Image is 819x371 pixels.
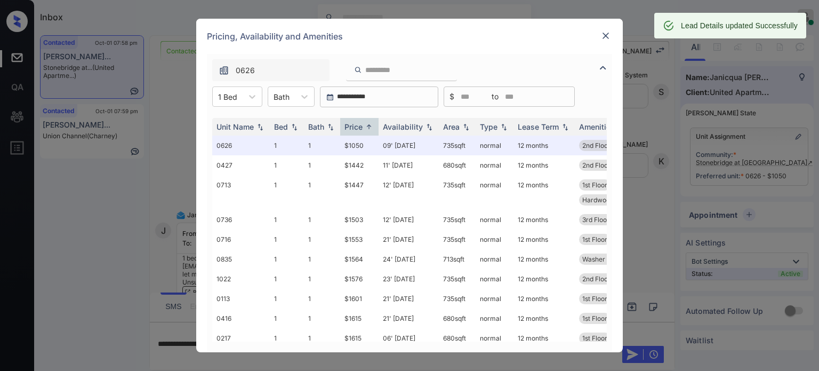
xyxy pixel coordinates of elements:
td: 713 sqft [439,249,476,269]
td: 1 [270,269,304,289]
td: 0713 [212,175,270,210]
td: 1 [304,175,340,210]
td: $1050 [340,136,379,155]
img: sorting [499,123,509,131]
img: sorting [424,123,435,131]
img: sorting [560,123,571,131]
span: to [492,91,499,102]
td: 24' [DATE] [379,249,439,269]
div: Amenities [579,122,615,131]
td: 12 months [513,289,575,309]
td: 12 months [513,309,575,328]
td: 12 months [513,155,575,175]
div: Bed [274,122,288,131]
span: $ [449,91,454,102]
td: 06' [DATE] [379,328,439,348]
td: 21' [DATE] [379,230,439,249]
td: 23' [DATE] [379,269,439,289]
td: $1442 [340,155,379,175]
div: Availability [383,122,423,131]
td: 1 [304,309,340,328]
td: 12 months [513,230,575,249]
td: 12 months [513,249,575,269]
img: icon-zuma [597,61,609,74]
td: 1 [270,249,304,269]
td: 1 [270,230,304,249]
td: 21' [DATE] [379,309,439,328]
td: 12 months [513,136,575,155]
div: Lease Term [518,122,559,131]
td: $1615 [340,328,379,348]
td: 1 [304,136,340,155]
span: 0626 [236,65,255,76]
td: 1 [304,210,340,230]
td: 12' [DATE] [379,210,439,230]
span: Washer and [PERSON_NAME]... [582,255,676,263]
td: normal [476,328,513,348]
td: 735 sqft [439,136,476,155]
td: normal [476,249,513,269]
img: icon-zuma [219,65,229,76]
td: 735 sqft [439,269,476,289]
td: 21' [DATE] [379,289,439,309]
td: 12 months [513,328,575,348]
td: 735 sqft [439,210,476,230]
td: normal [476,309,513,328]
td: 1 [304,155,340,175]
td: normal [476,175,513,210]
td: 1 [304,249,340,269]
td: 680 sqft [439,309,476,328]
td: normal [476,136,513,155]
img: sorting [364,123,374,131]
td: 12 months [513,210,575,230]
span: 1st Floor [582,295,607,303]
div: Price [344,122,363,131]
div: Lead Details updated Successfully [681,16,798,35]
td: 1 [304,269,340,289]
div: Unit Name [216,122,254,131]
td: 12 months [513,175,575,210]
td: 735 sqft [439,230,476,249]
td: $1615 [340,309,379,328]
span: 2nd Floor [582,161,611,169]
div: Bath [308,122,324,131]
span: 1st Floor [582,334,607,342]
span: 1st Floor [582,314,607,322]
td: 0626 [212,136,270,155]
td: $1601 [340,289,379,309]
td: 12' [DATE] [379,175,439,210]
td: 1 [270,210,304,230]
td: 1 [270,328,304,348]
span: 2nd Floor [582,141,611,149]
td: 735 sqft [439,289,476,309]
span: Hardwood Floori... [582,196,637,204]
td: normal [476,210,513,230]
td: $1553 [340,230,379,249]
td: $1576 [340,269,379,289]
img: close [600,30,611,41]
td: normal [476,269,513,289]
td: 0835 [212,249,270,269]
td: normal [476,230,513,249]
td: 11' [DATE] [379,155,439,175]
td: 1022 [212,269,270,289]
td: 0217 [212,328,270,348]
div: Type [480,122,497,131]
div: Pricing, Availability and Amenities [196,19,623,54]
td: 1 [270,155,304,175]
td: 0716 [212,230,270,249]
td: 680 sqft [439,155,476,175]
td: 1 [270,136,304,155]
td: normal [476,289,513,309]
td: 0113 [212,289,270,309]
td: 1 [304,230,340,249]
td: normal [476,155,513,175]
span: 2nd Floor [582,275,611,283]
td: $1503 [340,210,379,230]
td: 0416 [212,309,270,328]
td: 1 [304,289,340,309]
td: 735 sqft [439,175,476,210]
td: $1564 [340,249,379,269]
td: $1447 [340,175,379,210]
td: 12 months [513,269,575,289]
